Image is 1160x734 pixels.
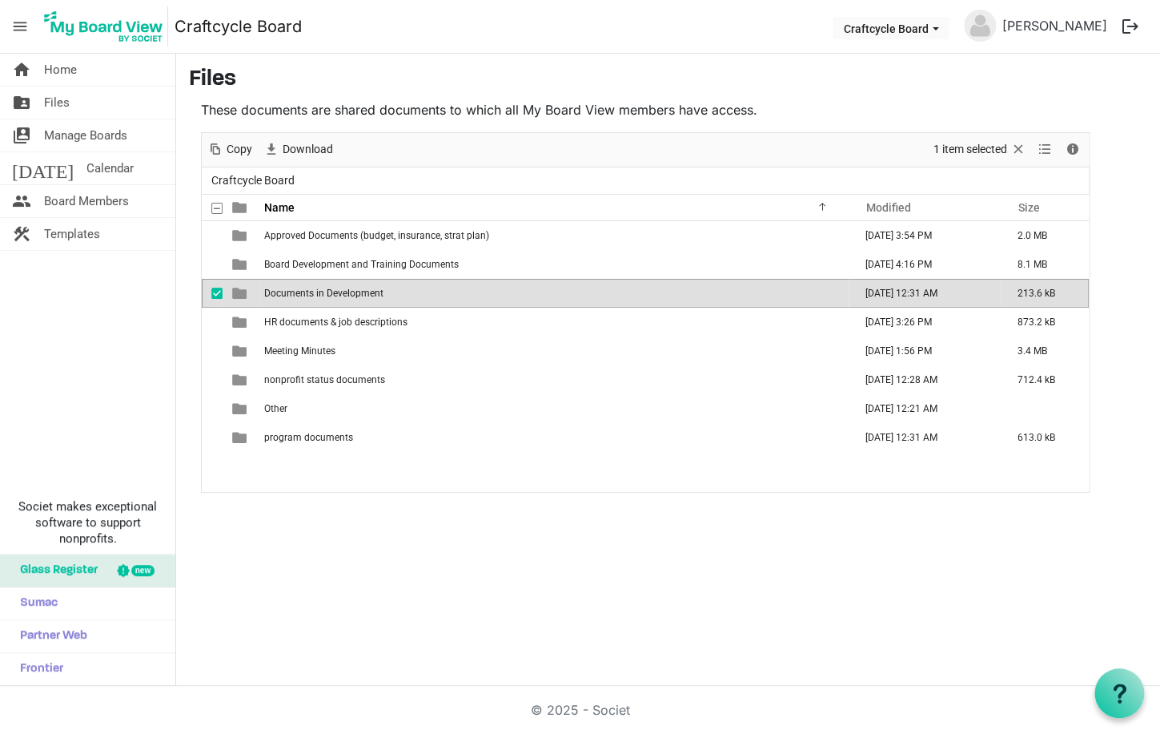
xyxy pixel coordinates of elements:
[202,308,223,337] td: checkbox
[12,620,87,652] span: Partner Web
[531,702,630,718] a: © 2025 - Societ
[12,653,63,685] span: Frontier
[223,423,259,452] td: is template cell column header type
[1001,308,1089,337] td: 873.2 kB is template cell column header Size
[259,365,849,394] td: nonprofit status documents is template cell column header Name
[264,403,287,414] span: Other
[202,221,223,250] td: checkbox
[223,279,259,308] td: is template cell column header type
[12,555,98,587] span: Glass Register
[264,230,489,241] span: Approved Documents (budget, insurance, strat plan)
[1018,201,1039,214] span: Size
[44,54,77,86] span: Home
[849,250,1001,279] td: July 20, 2025 4:16 PM column header Modified
[259,337,849,365] td: Meeting Minutes is template cell column header Name
[202,279,223,308] td: checkbox
[1032,133,1059,167] div: View
[1001,423,1089,452] td: 613.0 kB is template cell column header Size
[264,259,459,270] span: Board Development and Training Documents
[1001,337,1089,365] td: 3.4 MB is template cell column header Size
[849,337,1001,365] td: October 10, 2025 1:56 PM column header Modified
[44,87,70,119] span: Files
[39,6,168,46] img: My Board View Logo
[259,423,849,452] td: program documents is template cell column header Name
[264,374,385,385] span: nonprofit status documents
[1001,365,1089,394] td: 712.4 kB is template cell column header Size
[131,565,155,576] div: new
[223,250,259,279] td: is template cell column header type
[202,423,223,452] td: checkbox
[44,185,129,217] span: Board Members
[12,119,31,151] span: switch_account
[208,171,298,191] span: Craftcycle Board
[849,221,1001,250] td: July 20, 2025 3:54 PM column header Modified
[281,139,335,159] span: Download
[223,221,259,250] td: is template cell column header type
[1001,394,1089,423] td: is template cell column header Size
[928,133,1032,167] div: Clear selection
[44,119,127,151] span: Manage Boards
[202,394,223,423] td: checkbox
[259,394,849,423] td: Other is template cell column header Name
[202,250,223,279] td: checkbox
[223,308,259,337] td: is template cell column header type
[223,365,259,394] td: is template cell column header type
[205,139,255,159] button: Copy
[996,10,1114,42] a: [PERSON_NAME]
[259,250,849,279] td: Board Development and Training Documents is template cell column header Name
[12,54,31,86] span: home
[39,6,175,46] a: My Board View Logo
[202,365,223,394] td: checkbox
[849,308,1001,337] td: July 20, 2025 3:26 PM column header Modified
[259,221,849,250] td: Approved Documents (budget, insurance, strat plan) is template cell column header Name
[7,498,168,546] span: Societ makes exceptional software to support nonprofits.
[264,345,335,357] span: Meeting Minutes
[865,201,910,214] span: Modified
[5,11,35,42] span: menu
[849,279,1001,308] td: July 11, 2025 12:31 AM column header Modified
[44,218,100,250] span: Templates
[202,337,223,365] td: checkbox
[264,201,295,214] span: Name
[12,218,31,250] span: construction
[264,432,353,443] span: program documents
[1001,221,1089,250] td: 2.0 MB is template cell column header Size
[264,317,407,328] span: HR documents & job descriptions
[849,365,1001,394] td: July 11, 2025 12:28 AM column header Modified
[86,152,134,184] span: Calendar
[189,67,1147,94] h3: Files
[932,139,1009,159] span: 1 item selected
[1001,250,1089,279] td: 8.1 MB is template cell column header Size
[12,152,74,184] span: [DATE]
[201,100,1090,119] p: These documents are shared documents to which all My Board View members have access.
[964,10,996,42] img: no-profile-picture.svg
[849,423,1001,452] td: July 11, 2025 12:31 AM column header Modified
[202,133,258,167] div: Copy
[833,17,949,39] button: Craftcycle Board dropdownbutton
[849,394,1001,423] td: July 11, 2025 12:21 AM column header Modified
[261,139,336,159] button: Download
[258,133,339,167] div: Download
[1059,133,1086,167] div: Details
[12,185,31,217] span: people
[264,288,383,299] span: Documents in Development
[223,337,259,365] td: is template cell column header type
[1001,279,1089,308] td: 213.6 kB is template cell column header Size
[259,279,849,308] td: Documents in Development is template cell column header Name
[223,394,259,423] td: is template cell column header type
[1062,139,1084,159] button: Details
[12,87,31,119] span: folder_shared
[175,10,302,42] a: Craftcycle Board
[259,308,849,337] td: HR documents & job descriptions is template cell column header Name
[1114,10,1147,43] button: logout
[1035,139,1054,159] button: View dropdownbutton
[225,139,254,159] span: Copy
[12,587,58,619] span: Sumac
[931,139,1030,159] button: Selection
